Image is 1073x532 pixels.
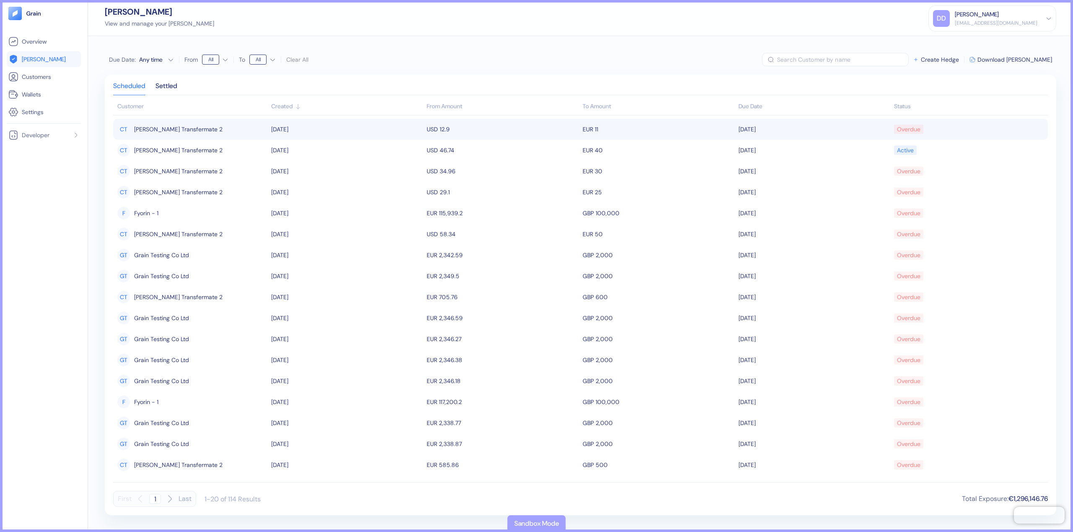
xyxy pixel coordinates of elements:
[134,164,223,178] span: Caroline Transfermate 2
[269,391,425,412] td: [DATE]
[134,458,223,472] span: Caroline Transfermate 2
[739,102,890,111] div: Sort ascending
[581,224,736,245] td: EUR 50
[22,90,41,99] span: Wallets
[269,182,425,203] td: [DATE]
[134,374,189,388] span: Grain Testing Co Ltd
[425,266,581,287] td: EUR 2,349.5
[117,270,130,282] div: GT
[134,416,189,430] span: Grain Testing Co Ltd
[736,475,892,496] td: [DATE]
[26,10,41,16] img: logo
[736,287,892,308] td: [DATE]
[105,8,214,16] div: [PERSON_NAME]
[977,57,1052,63] span: Download [PERSON_NAME]
[581,391,736,412] td: GBP 100,000
[269,119,425,140] td: [DATE]
[581,308,736,329] td: GBP 2,000
[897,185,920,199] div: Overdue
[897,122,920,136] div: Overdue
[425,140,581,161] td: USD 46.74
[117,312,130,324] div: GT
[8,37,79,47] a: Overview
[736,245,892,266] td: [DATE]
[736,433,892,454] td: [DATE]
[962,494,1048,504] div: Total Exposure :
[514,519,559,529] div: Sandbox Mode
[897,437,920,451] div: Overdue
[22,131,49,139] span: Developer
[269,224,425,245] td: [DATE]
[269,161,425,182] td: [DATE]
[581,475,736,496] td: GBP 2,000
[897,143,914,157] div: Active
[271,102,423,111] div: Sort ascending
[425,119,581,140] td: USD 12.9
[8,54,79,64] a: [PERSON_NAME]
[113,83,145,95] div: Scheduled
[581,370,736,391] td: GBP 2,000
[581,161,736,182] td: EUR 30
[897,248,920,262] div: Overdue
[581,203,736,224] td: GBP 100,000
[269,433,425,454] td: [DATE]
[736,308,892,329] td: [DATE]
[897,353,920,367] div: Overdue
[269,245,425,266] td: [DATE]
[425,182,581,203] td: USD 29.1
[117,417,130,429] div: GT
[117,165,130,177] div: CT
[117,186,130,198] div: CT
[134,227,223,241] span: Caroline Transfermate 2
[425,412,581,433] td: EUR 2,338.77
[1014,507,1065,524] iframe: Chatra live chat
[113,99,269,115] th: Customer
[1008,494,1048,503] span: €1,296,146.76
[897,395,920,409] div: Overdue
[736,329,892,349] td: [DATE]
[202,53,228,66] button: From
[736,349,892,370] td: [DATE]
[897,227,920,241] div: Overdue
[117,438,130,450] div: GT
[269,349,425,370] td: [DATE]
[117,291,130,303] div: CT
[117,144,130,156] div: CT
[425,475,581,496] td: EUR 2,374.74
[8,107,79,117] a: Settings
[897,269,920,283] div: Overdue
[736,203,892,224] td: [DATE]
[736,454,892,475] td: [DATE]
[736,119,892,140] td: [DATE]
[249,53,276,66] button: To
[134,437,189,451] span: Grain Testing Co Ltd
[736,140,892,161] td: [DATE]
[134,206,158,220] span: Fyorin - 1
[581,349,736,370] td: GBP 2,000
[134,143,223,157] span: Caroline Transfermate 2
[205,495,261,503] div: 1-20 of 114 Results
[134,395,158,409] span: Fyorin - 1
[897,458,920,472] div: Overdue
[897,374,920,388] div: Overdue
[117,354,130,366] div: GT
[897,416,920,430] div: Overdue
[117,123,130,136] div: CT
[134,185,223,199] span: Caroline Transfermate 2
[117,459,130,471] div: CT
[425,287,581,308] td: EUR 705.76
[969,57,1052,63] button: Download [PERSON_NAME]
[581,454,736,475] td: GBP 500
[156,83,177,95] div: Settled
[425,161,581,182] td: USD 34.96
[955,19,1037,27] div: [EMAIL_ADDRESS][DOMAIN_NAME]
[581,329,736,349] td: GBP 2,000
[581,182,736,203] td: EUR 25
[736,161,892,182] td: [DATE]
[425,224,581,245] td: USD 58.34
[117,333,130,345] div: GT
[425,391,581,412] td: EUR 117,200.2
[425,349,581,370] td: EUR 2,346.38
[913,57,959,63] button: Create Hedge
[897,290,920,304] div: Overdue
